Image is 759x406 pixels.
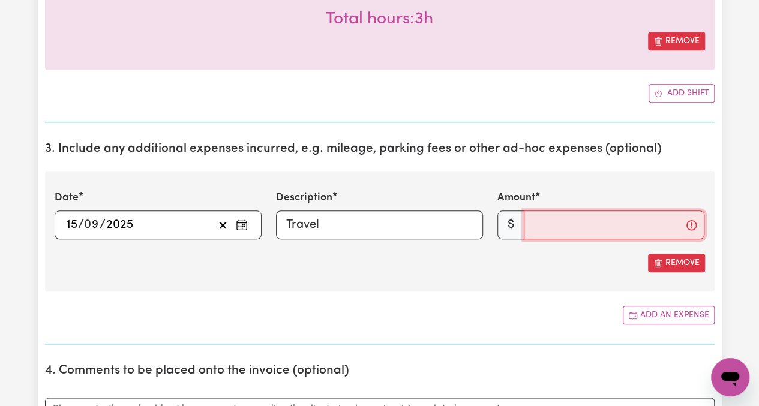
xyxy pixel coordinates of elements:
button: Add another expense [623,306,715,324]
label: Date [55,190,79,206]
button: Add another shift [649,84,715,103]
button: Enter the date of expense [232,216,251,234]
button: Remove this expense [648,254,705,272]
input: ---- [106,216,134,234]
label: Amount [497,190,535,206]
iframe: Button to launch messaging window [711,358,749,396]
h2: 3. Include any additional expenses incurred, e.g. mileage, parking fees or other ad-hoc expenses ... [45,142,715,157]
h2: 4. Comments to be placed onto the invoice (optional) [45,363,715,378]
span: $ [497,210,524,239]
label: Description [276,190,332,206]
span: Total hours worked: 3 hours [326,11,433,28]
input: Travel [276,210,483,239]
span: / [78,218,84,231]
button: Clear date [214,216,232,234]
span: 0 [84,219,91,231]
input: -- [85,216,100,234]
input: -- [66,216,78,234]
span: / [100,218,106,231]
button: Remove this shift [648,32,705,50]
